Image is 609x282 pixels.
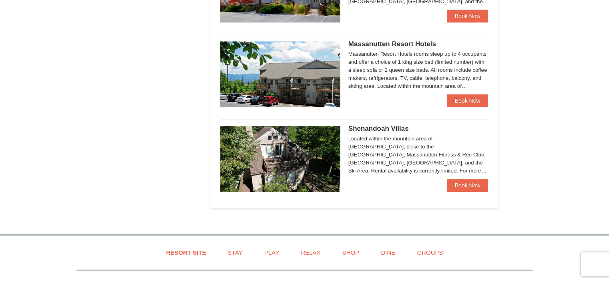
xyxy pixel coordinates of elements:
a: Relax [291,243,330,262]
span: Shenandoah Villas [348,125,409,132]
a: Book Now [447,94,488,107]
a: Book Now [447,10,488,22]
div: Massanutten Resort Hotels rooms sleep up to 4 occupants and offer a choice of 1 king size bed (li... [348,50,488,90]
a: Groups [407,243,453,262]
a: Shop [332,243,370,262]
span: Massanutten Resort Hotels [348,40,436,48]
a: Resort Site [156,243,216,262]
div: Located within the mountain area of [GEOGRAPHIC_DATA], close to the [GEOGRAPHIC_DATA], Massanutte... [348,135,488,175]
a: Stay [218,243,253,262]
img: 19219019-2-e70bf45f.jpg [220,126,340,192]
a: Dine [371,243,405,262]
a: Book Now [447,179,488,192]
img: 19219026-1-e3b4ac8e.jpg [220,41,340,107]
a: Play [254,243,289,262]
